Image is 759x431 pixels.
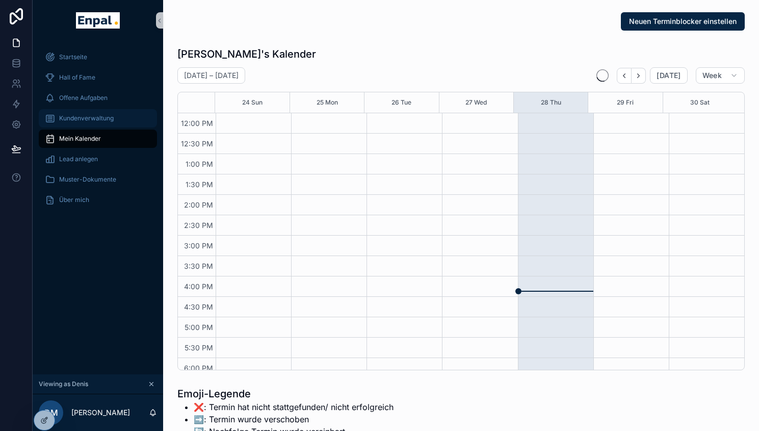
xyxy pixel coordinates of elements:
[702,71,722,80] span: Week
[39,48,157,66] a: Startseite
[650,67,687,84] button: [DATE]
[181,364,216,372] span: 6:00 PM
[181,302,216,311] span: 4:30 PM
[182,343,216,352] span: 5:30 PM
[59,175,116,184] span: Muster-Dokumente
[59,73,95,82] span: Hall of Fame
[541,92,561,113] button: 28 Thu
[178,119,216,128] span: 12:00 PM
[317,92,338,113] button: 25 Mon
[76,12,119,29] img: App logo
[39,380,88,388] span: Viewing as Denis
[632,68,646,84] button: Next
[690,92,710,113] button: 30 Sat
[696,67,745,84] button: Week
[184,70,239,81] h2: [DATE] – [DATE]
[59,155,98,163] span: Lead anlegen
[194,401,413,413] li: ❌: Termin hat nicht stattgefunden/ nicht erfolgreich
[44,407,58,419] span: DM
[183,160,216,168] span: 1:00 PM
[178,139,216,148] span: 12:30 PM
[59,94,108,102] span: Offene Aufgaben
[181,262,216,270] span: 3:30 PM
[59,196,89,204] span: Über mich
[59,114,114,122] span: Kundenverwaltung
[39,89,157,107] a: Offene Aufgaben
[391,92,411,113] button: 26 Tue
[242,92,263,113] button: 24 Sun
[177,387,413,401] h1: Emoji-Legende
[657,71,681,80] span: [DATE]
[39,191,157,209] a: Über mich
[59,135,101,143] span: Mein Kalender
[617,92,634,113] button: 29 Fri
[39,68,157,87] a: Hall of Fame
[71,408,130,418] p: [PERSON_NAME]
[181,282,216,291] span: 4:00 PM
[39,150,157,168] a: Lead anlegen
[39,170,157,189] a: Muster-Dokumente
[194,413,413,425] li: ➡️: Termin wurde verschoben
[59,53,87,61] span: Startseite
[181,200,216,209] span: 2:00 PM
[629,16,737,27] span: Neuen Terminblocker einstellen
[181,221,216,230] span: 2:30 PM
[617,68,632,84] button: Back
[183,180,216,189] span: 1:30 PM
[181,241,216,250] span: 3:00 PM
[182,323,216,332] span: 5:00 PM
[33,41,163,222] div: scrollable content
[39,130,157,148] a: Mein Kalender
[465,92,487,113] button: 27 Wed
[39,109,157,128] a: Kundenverwaltung
[177,47,316,61] h1: [PERSON_NAME]'s Kalender
[621,12,745,31] button: Neuen Terminblocker einstellen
